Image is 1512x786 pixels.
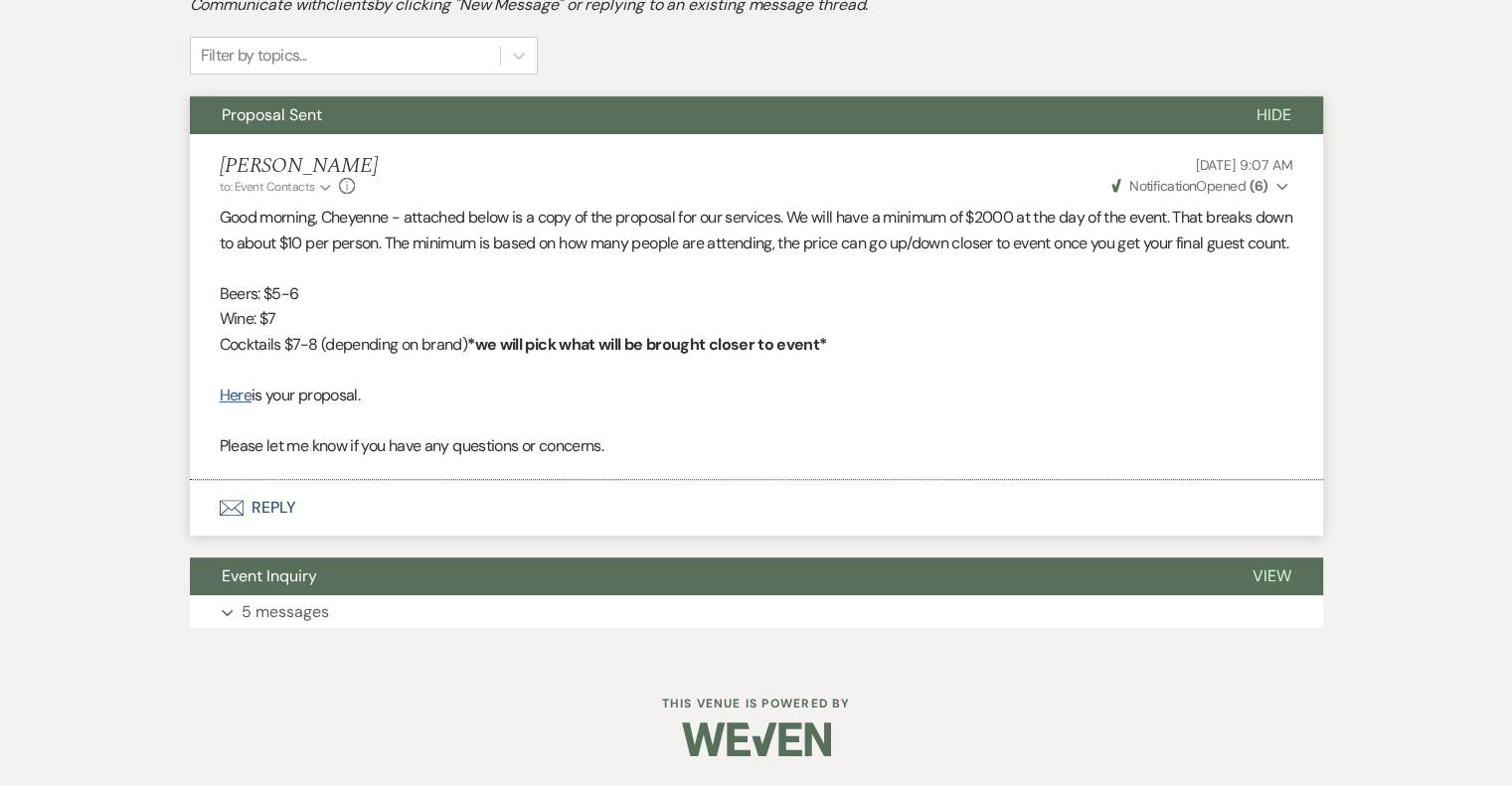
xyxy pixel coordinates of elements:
[220,179,315,195] span: to: Event Contacts
[190,557,1221,595] button: Event Inquiry
[1111,177,1268,195] span: Opened
[220,433,1293,459] p: Please let me know if you have any questions or concerns.
[190,480,1323,536] button: Reply
[220,281,1293,307] p: Beers: $5-6
[190,595,1323,629] button: 5 messages
[1221,557,1323,595] button: View
[220,205,1293,255] p: Good morning, Cheyenne - attached below is a copy of the proposal for our services. We will have ...
[1129,177,1196,195] span: Notification
[222,565,317,586] span: Event Inquiry
[1225,96,1323,134] button: Hide
[190,96,1225,134] button: Proposal Sent
[222,104,322,125] span: Proposal Sent
[1257,104,1291,125] span: Hide
[1195,156,1292,174] span: [DATE] 9:07 AM
[220,178,334,196] button: to: Event Contacts
[220,332,1293,358] p: Cocktails $7-8 (depending on brand)
[682,705,831,774] img: Weven Logo
[220,385,252,405] a: Here
[220,154,378,179] h5: [PERSON_NAME]
[467,334,826,355] strong: *we will pick what will be brought closer to event*
[220,383,1293,408] p: is your proposal.
[1253,565,1291,586] span: View
[220,306,1293,332] p: Wine: $7
[1249,177,1267,195] strong: ( 6 )
[201,44,307,68] div: Filter by topics...
[242,599,329,625] p: 5 messages
[1108,176,1293,197] button: NotificationOpened (6)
